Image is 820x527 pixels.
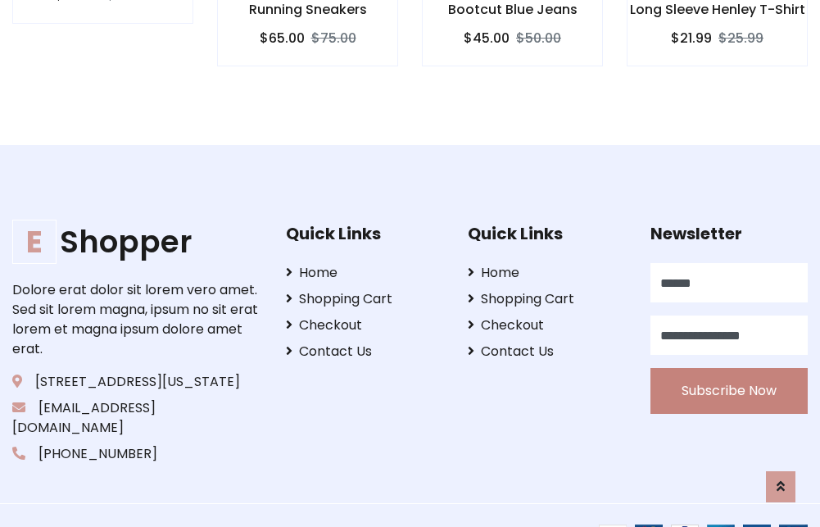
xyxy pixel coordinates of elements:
[311,29,356,48] del: $75.00
[650,224,808,243] h5: Newsletter
[12,280,260,359] p: Dolore erat dolor sit lorem vero amet. Sed sit lorem magna, ipsum no sit erat lorem et magna ipsu...
[627,2,807,17] h6: Long Sleeve Henley T-Shirt
[12,444,260,464] p: [PHONE_NUMBER]
[464,30,510,46] h6: $45.00
[423,2,602,17] h6: Bootcut Blue Jeans
[12,372,260,392] p: [STREET_ADDRESS][US_STATE]
[12,224,260,260] h1: Shopper
[468,224,625,243] h5: Quick Links
[718,29,763,48] del: $25.99
[12,220,57,264] span: E
[12,224,260,260] a: EShopper
[468,289,625,309] a: Shopping Cart
[12,398,260,438] p: [EMAIL_ADDRESS][DOMAIN_NAME]
[218,2,397,17] h6: Running Sneakers
[260,30,305,46] h6: $65.00
[286,342,443,361] a: Contact Us
[468,263,625,283] a: Home
[516,29,561,48] del: $50.00
[286,263,443,283] a: Home
[650,368,808,414] button: Subscribe Now
[468,342,625,361] a: Contact Us
[468,316,625,335] a: Checkout
[286,316,443,335] a: Checkout
[671,30,712,46] h6: $21.99
[286,289,443,309] a: Shopping Cart
[286,224,443,243] h5: Quick Links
